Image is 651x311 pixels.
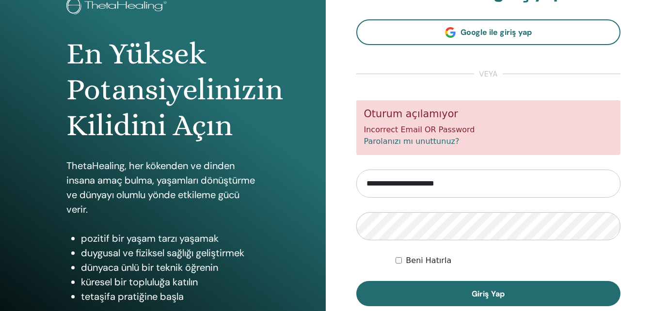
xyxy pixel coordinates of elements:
[81,231,259,246] li: pozitif bir yaşam tarzı yaşamak
[66,158,259,217] p: ThetaHealing, her kökenden ve dinden insana amaç bulma, yaşamları dönüştürme ve dünyayı olumlu yö...
[356,19,621,45] a: Google ile giriş yap
[81,275,259,289] li: küresel bir topluluğa katılın
[406,255,451,266] label: Beni Hatırla
[472,289,505,299] span: Giriş Yap
[460,27,532,37] span: Google ile giriş yap
[364,137,460,146] a: Parolanızı mı unuttunuz?
[81,289,259,304] li: tetaşifa pratiğine başla
[81,246,259,260] li: duygusal ve fiziksel sağlığı geliştirmek
[396,255,620,266] div: Keep me authenticated indefinitely or until I manually logout
[66,36,259,144] h1: En Yüksek Potansiyelinizin Kilidini Açın
[364,108,613,120] h5: Oturum açılamıyor
[81,260,259,275] li: dünyaca ünlü bir teknik öğrenin
[356,100,621,155] div: Incorrect Email OR Password
[356,281,621,306] button: Giriş Yap
[474,68,503,80] span: veya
